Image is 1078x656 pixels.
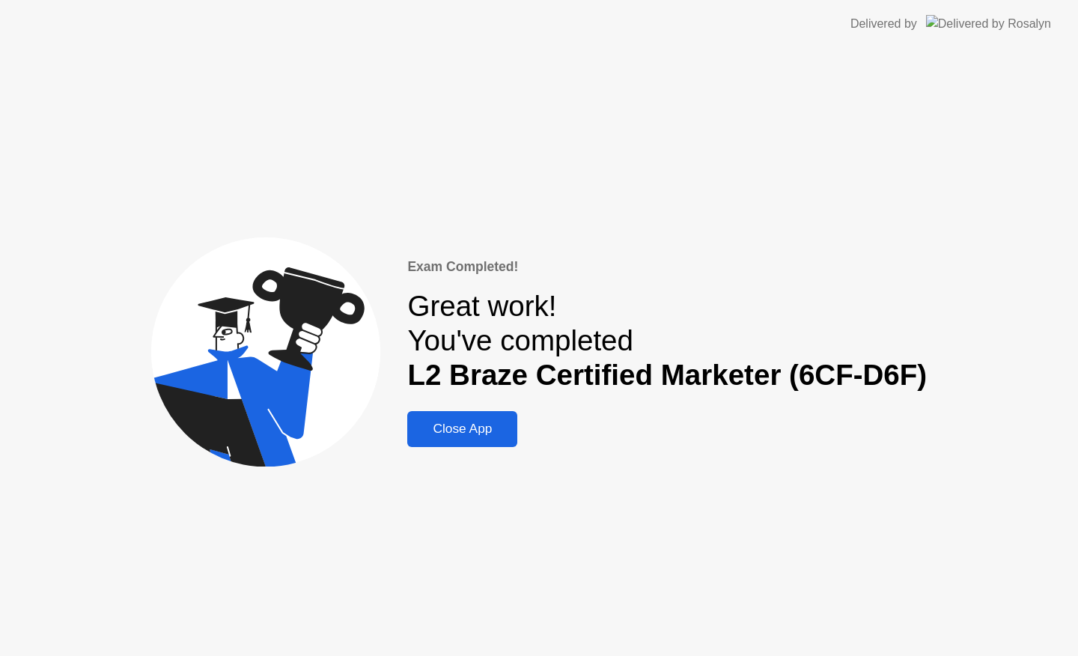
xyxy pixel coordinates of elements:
div: Great work! You've completed [407,289,927,393]
button: Close App [407,411,517,447]
div: Delivered by [850,15,917,33]
div: Close App [412,421,513,437]
img: Delivered by Rosalyn [926,15,1051,32]
b: L2 Braze Certified Marketer (6CF-D6F) [407,359,927,391]
div: Exam Completed! [407,257,927,276]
